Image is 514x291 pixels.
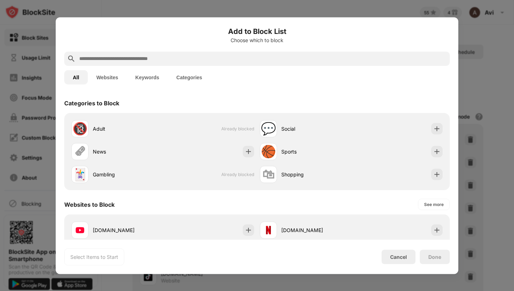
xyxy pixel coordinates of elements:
span: Already blocked [221,126,254,131]
div: Shopping [281,171,351,178]
div: Select Items to Start [70,253,118,260]
button: All [64,70,88,84]
button: Websites [88,70,127,84]
span: Already blocked [221,172,254,177]
div: 💬 [261,121,276,136]
div: Done [428,254,441,260]
div: 🔞 [72,121,87,136]
div: See more [424,201,444,208]
button: Categories [168,70,211,84]
img: search.svg [67,54,76,63]
div: Cancel [390,254,407,260]
div: Sports [281,148,351,155]
button: Keywords [127,70,168,84]
div: Social [281,125,351,132]
div: Websites to Block [64,201,115,208]
div: 🏀 [261,144,276,159]
div: Gambling [93,171,163,178]
img: favicons [264,226,273,234]
div: [DOMAIN_NAME] [93,226,163,234]
div: Categories to Block [64,99,119,106]
div: Adult [93,125,163,132]
img: favicons [76,226,84,234]
div: 🗞 [74,144,86,159]
div: Choose which to block [64,37,450,43]
div: [DOMAIN_NAME] [281,226,351,234]
div: News [93,148,163,155]
div: 🃏 [72,167,87,182]
h6: Add to Block List [64,26,450,36]
div: 🛍 [262,167,274,182]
